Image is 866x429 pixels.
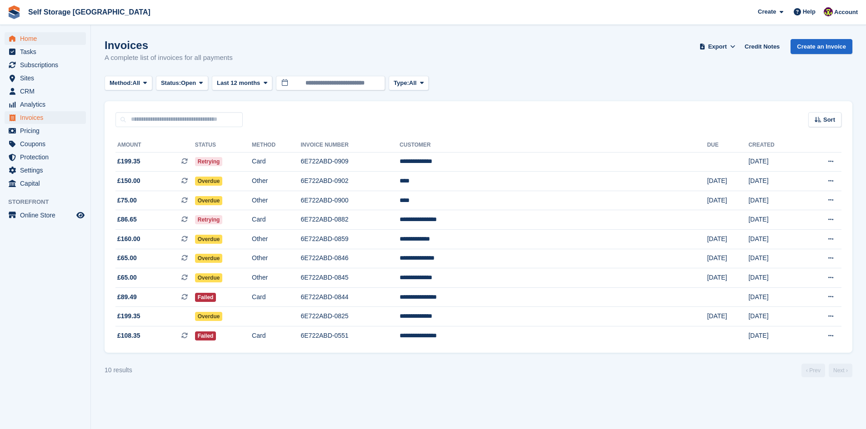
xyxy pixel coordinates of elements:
td: [DATE] [707,268,748,288]
td: [DATE] [748,172,802,191]
td: [DATE] [748,152,802,172]
span: CRM [20,85,75,98]
td: [DATE] [707,191,748,210]
th: Customer [400,138,707,153]
a: menu [5,209,86,222]
span: Failed [195,331,216,340]
span: Home [20,32,75,45]
td: [DATE] [748,249,802,268]
td: [DATE] [707,230,748,249]
span: £65.00 [117,253,137,263]
td: Other [252,268,300,288]
span: Overdue [195,273,223,282]
td: 6E722ABD-0845 [300,268,400,288]
td: 6E722ABD-0902 [300,172,400,191]
nav: Page [800,364,854,377]
button: Method: All [105,76,152,91]
span: Coupons [20,138,75,150]
a: menu [5,59,86,71]
td: 6E722ABD-0900 [300,191,400,210]
a: Self Storage [GEOGRAPHIC_DATA] [25,5,154,20]
span: Storefront [8,197,90,207]
a: menu [5,85,86,98]
a: menu [5,124,86,137]
img: stora-icon-8386f47178a22dfd0bd8f6a31ec36ba5ce8667c1dd55bd0f319d3a0aa187defe.svg [7,5,21,19]
td: Other [252,191,300,210]
td: [DATE] [748,268,802,288]
td: [DATE] [748,191,802,210]
td: [DATE] [707,172,748,191]
span: Sites [20,72,75,84]
th: Created [748,138,802,153]
span: Create [758,7,776,16]
th: Invoice Number [300,138,400,153]
a: menu [5,98,86,111]
span: Settings [20,164,75,177]
a: Next [829,364,852,377]
h1: Invoices [105,39,233,51]
th: Status [195,138,252,153]
td: Card [252,326,300,345]
a: menu [5,177,86,190]
td: Other [252,230,300,249]
a: Credit Notes [741,39,783,54]
span: Overdue [195,196,223,205]
span: £199.35 [117,157,140,166]
a: menu [5,151,86,163]
td: 6E722ABD-0844 [300,287,400,307]
span: All [409,79,417,88]
button: Export [697,39,737,54]
th: Method [252,138,300,153]
th: Amount [115,138,195,153]
a: Previous [801,364,825,377]
span: Retrying [195,215,223,224]
span: £89.49 [117,292,137,302]
a: menu [5,111,86,124]
td: Other [252,172,300,191]
td: [DATE] [748,307,802,326]
span: £160.00 [117,234,140,244]
td: Card [252,152,300,172]
td: 6E722ABD-0846 [300,249,400,268]
span: Status: [161,79,181,88]
a: menu [5,164,86,177]
td: [DATE] [707,307,748,326]
span: Overdue [195,312,223,321]
span: £150.00 [117,176,140,186]
td: [DATE] [748,210,802,230]
button: Status: Open [156,76,208,91]
p: A complete list of invoices for all payments [105,53,233,63]
a: menu [5,72,86,84]
span: Protection [20,151,75,163]
button: Last 12 months [212,76,272,91]
img: Nicholas Williams [824,7,833,16]
a: menu [5,32,86,45]
span: Capital [20,177,75,190]
span: Export [708,42,727,51]
td: [DATE] [748,287,802,307]
span: £199.35 [117,311,140,321]
span: £108.35 [117,331,140,340]
span: Sort [823,115,835,124]
span: Overdue [195,254,223,263]
span: Open [181,79,196,88]
td: [DATE] [748,326,802,345]
span: Last 12 months [217,79,260,88]
td: 6E722ABD-0551 [300,326,400,345]
span: £75.00 [117,196,137,205]
span: Account [834,8,858,17]
td: Card [252,287,300,307]
td: [DATE] [707,249,748,268]
a: menu [5,45,86,58]
td: Other [252,249,300,268]
td: 6E722ABD-0909 [300,152,400,172]
span: Method: [110,79,133,88]
td: 6E722ABD-0825 [300,307,400,326]
td: Card [252,210,300,230]
a: Create an Invoice [791,39,852,54]
a: Preview store [75,210,86,221]
span: Invoices [20,111,75,124]
span: Retrying [195,157,223,166]
span: All [133,79,140,88]
span: Overdue [195,235,223,244]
